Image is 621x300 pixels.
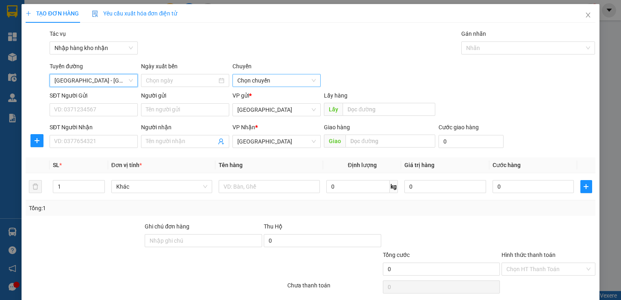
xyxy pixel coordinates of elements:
div: VP gửi [232,91,321,100]
button: delete [29,180,42,193]
span: Tên hàng [219,162,243,168]
span: Bình Định [237,104,316,116]
input: VD: Bàn, Ghế [219,180,320,193]
span: Chọn chuyến [237,74,316,87]
span: Giao hàng [324,124,350,130]
span: Giao [324,135,345,148]
label: Ghi chú đơn hàng [145,223,189,230]
button: plus [30,134,43,147]
span: TẠO ĐƠN HÀNG [26,10,78,17]
span: Yêu cầu xuất hóa đơn điện tử [92,10,178,17]
span: close [585,12,591,18]
div: SĐT Người Gửi [50,91,138,100]
div: SĐT Người Nhận [50,123,138,132]
label: Tác vụ [50,30,66,37]
label: Cước giao hàng [439,124,479,130]
span: Khác [116,180,208,193]
span: Đơn vị tính [111,162,142,168]
span: Lấy hàng [324,92,347,99]
button: Close [577,4,599,27]
span: plus [26,11,31,16]
span: SL [53,162,59,168]
span: Tổng cước [383,252,410,258]
input: Ghi chú đơn hàng [145,234,262,247]
span: Nhập hàng kho nhận [54,42,133,54]
span: Lấy [324,103,343,116]
div: Tuyến đường [50,62,138,74]
span: Thu Hộ [264,223,282,230]
div: Chuyến [232,62,321,74]
span: user-add [218,138,224,145]
input: Dọc đường [345,135,435,148]
button: plus [580,180,592,193]
div: Người nhận [141,123,229,132]
input: 0 [404,180,486,193]
label: Gán nhãn [461,30,486,37]
label: Hình thức thanh toán [502,252,556,258]
span: Cước hàng [493,162,521,168]
input: Cước giao hàng [439,135,504,148]
span: kg [390,180,398,193]
span: VP Nhận [232,124,255,130]
span: Giá trị hàng [404,162,434,168]
div: Ngày xuất bến [141,62,229,74]
span: plus [581,183,591,190]
img: icon [92,11,98,17]
input: Chọn ngày [146,76,217,85]
span: plus [31,137,43,144]
span: Đà Nẵng [237,135,316,148]
div: Tổng: 1 [29,204,240,213]
div: Chưa thanh toán [287,281,382,295]
span: Định lượng [348,162,377,168]
div: Người gửi [141,91,229,100]
input: Dọc đường [343,103,435,116]
span: Đà Nẵng - Bình Định (Hàng) [54,74,133,87]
